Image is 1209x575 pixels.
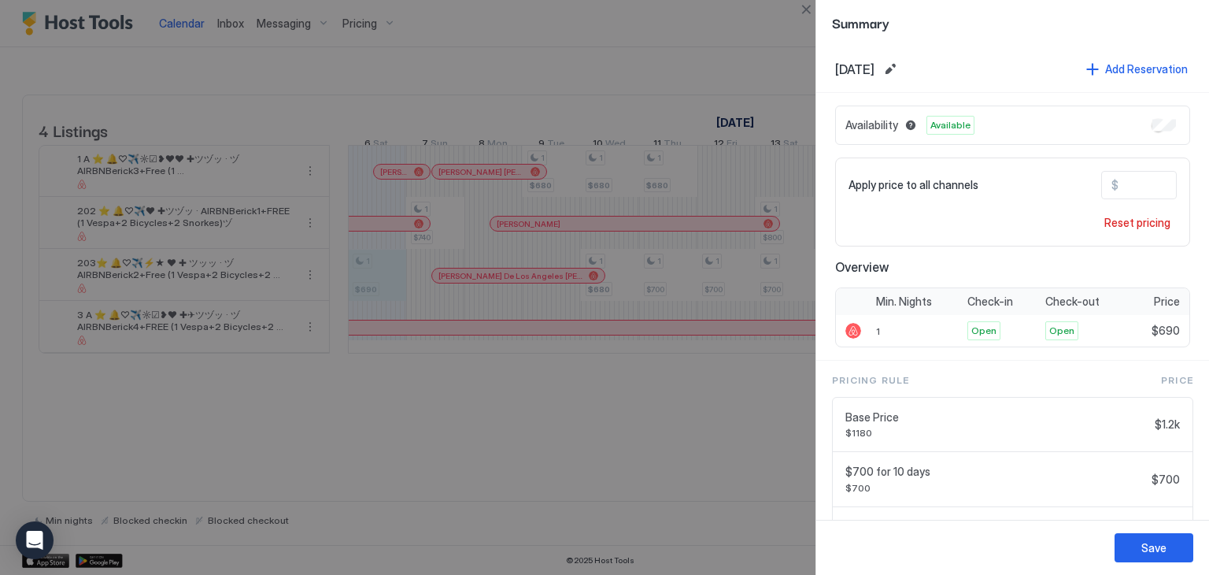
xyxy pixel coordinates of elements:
span: Availability [845,118,898,132]
button: Edit date range [881,60,900,79]
span: $700 [1152,473,1180,487]
span: Price [1154,295,1180,309]
span: Summary [832,13,1193,32]
span: Check-in [967,295,1013,309]
span: Open [971,324,996,338]
span: Overview [835,259,1190,275]
span: Available [930,118,971,132]
button: Save [1115,533,1193,562]
button: Reset pricing [1098,212,1177,233]
span: Min. Nights [876,295,932,309]
div: Save [1141,540,1166,556]
span: [DATE] [835,61,874,77]
span: $690 [1152,324,1180,338]
span: $700 [845,482,1145,494]
span: Price [1161,373,1193,388]
button: Blocked dates override all pricing rules and remain unavailable until manually unblocked [901,116,920,135]
span: 1 [876,325,880,337]
span: Apply price to all channels [849,178,978,192]
span: $ [1111,178,1118,192]
span: Check-out [1045,295,1100,309]
div: Reset pricing [1104,214,1170,231]
div: Add Reservation [1105,61,1188,77]
span: $1.2k [1155,417,1180,432]
span: Open [1049,324,1074,338]
span: $700 for 10 days [845,465,1145,479]
span: $1180 [845,427,1148,439]
button: Add Reservation [1084,58,1190,80]
span: Base Price [845,410,1148,425]
span: Pricing Rule [832,373,909,388]
div: Open Intercom Messenger [16,521,54,559]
